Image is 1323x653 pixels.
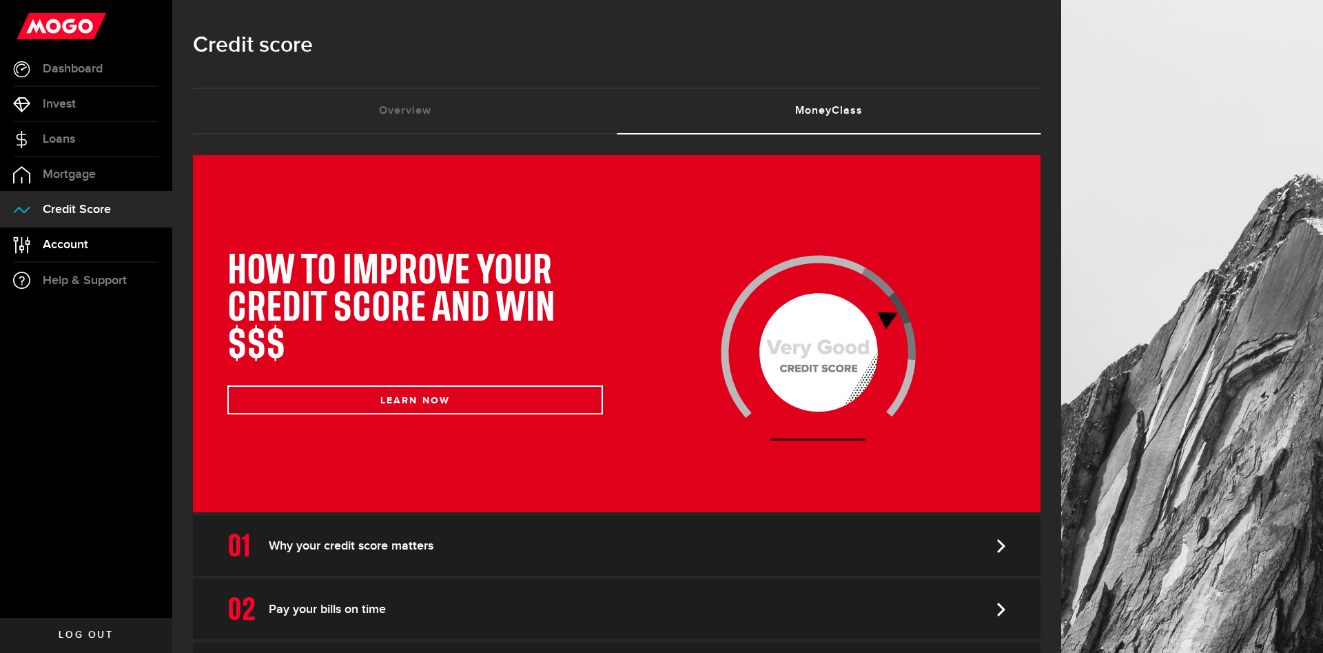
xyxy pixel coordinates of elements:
span: Invest [43,98,76,110]
span: Loans [43,133,75,145]
a: Why your credit score matters [193,516,1040,576]
span: Mortgage [43,168,96,181]
button: Open LiveChat chat widget [11,6,52,47]
span: Account [43,239,88,251]
span: Dashboard [43,63,103,75]
ul: Tabs Navigation [193,88,1040,134]
span: Help & Support [43,274,127,287]
a: Pay your bills on time [193,579,1040,639]
h1: HOW TO IMPROVE YOUR CREDIT SCORE AND WIN $$$ [227,253,603,365]
span: Log out [59,630,113,640]
h1: Credit score [193,28,1040,63]
a: Overview [193,89,617,133]
span: Credit Score [43,203,111,216]
a: MoneyClass [617,89,1040,133]
button: LEARN NOW [227,385,603,414]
